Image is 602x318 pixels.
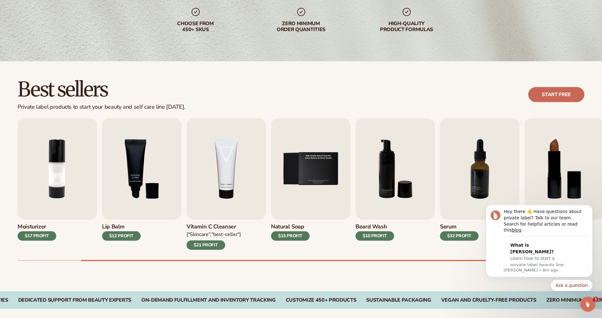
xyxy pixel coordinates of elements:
[440,231,479,241] div: $32 PROFIT
[18,118,97,250] a: 2 / 9
[27,3,111,61] div: Message content
[141,297,276,303] div: On-Demand Fulfillment and Inventory Tracking
[18,223,56,230] h3: Moisturizer
[261,21,341,33] div: Zero minimum order quantities
[271,118,350,250] a: 5 / 9
[593,297,598,302] span: 1
[27,3,111,28] div: Hey there 👋 Have questions about private label? Talk to our team. Search for helpful articles or ...
[187,118,266,250] a: 4 / 9
[476,205,602,295] iframe: Intercom notifications message
[18,231,56,241] div: $17 PROFIT
[74,74,116,86] button: Quick reply: Ask a question
[102,223,141,230] h3: Lip Balm
[440,118,519,250] a: 7 / 9
[18,79,185,100] h2: Best sellers
[355,118,435,250] a: 6 / 9
[366,21,447,33] div: High-quality product formulas
[102,231,141,241] div: $12 PROFIT
[35,22,45,27] a: blog
[441,297,536,303] div: VEGAN AND CRUELTY-FREE PRODUCTS
[34,37,92,50] div: What is [PERSON_NAME]?
[155,21,236,33] div: Choose from 450+ Skus
[528,87,584,102] a: Start free
[9,74,116,86] div: Quick reply options
[580,297,595,312] iframe: Intercom live chat
[187,240,225,250] div: $21 PROFIT
[18,104,185,111] div: Private label products to start your beauty and self care line [DATE].
[102,118,182,250] a: 3 / 9
[366,297,431,303] div: SUSTAINABLE PACKAGING
[271,223,310,230] h3: Natural Soap
[27,62,111,68] p: Message from Lee, sent 8m ago
[187,231,241,238] div: ["Skincare","Best-seller"]
[355,231,394,241] div: $10 PROFIT
[14,5,24,15] img: Profile image for Lee
[286,297,356,303] div: CUSTOMIZE 450+ PRODUCTS
[440,223,479,230] h3: Serum
[271,231,310,241] div: $15 PROFIT
[28,32,99,75] div: What is [PERSON_NAME]?Learn how to start a private label beauty line with [PERSON_NAME]
[187,223,241,230] h3: Vitamin C Cleanser
[18,297,131,303] div: Dedicated Support From Beauty Experts
[34,51,88,69] span: Learn how to start a private label beauty line with [PERSON_NAME]
[355,223,394,230] h3: Beard Wash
